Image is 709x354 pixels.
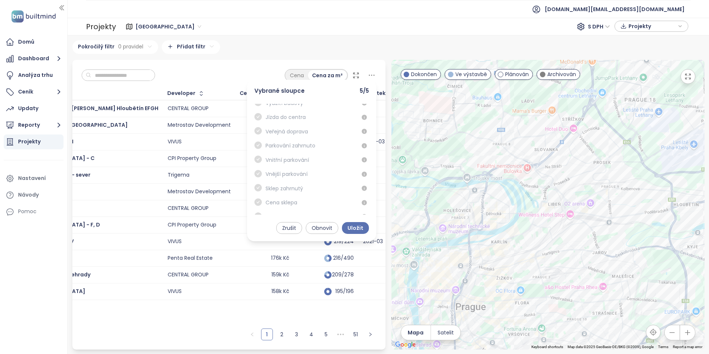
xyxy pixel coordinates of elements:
[168,205,209,212] div: CENTRAL GROUP
[393,340,418,350] img: Google
[266,127,308,136] span: Veřejná doprava
[619,21,684,32] div: button
[168,238,182,245] div: VIVUS
[4,68,64,83] a: Analýza trhu
[320,329,332,340] li: 5
[26,121,128,129] a: Byty u parku na [GEOGRAPHIC_DATA]
[335,329,347,340] span: •••
[4,171,64,186] a: Nastavení
[306,222,338,234] button: Obnovit
[363,238,383,245] div: 2021-03
[246,329,258,340] li: Předchozí strana
[168,255,213,262] div: Penta Real Estate
[162,40,220,54] div: Přidat filtr
[673,345,702,349] a: Report a map error
[291,329,302,340] li: 3
[18,71,53,80] div: Analýza trhu
[4,35,64,50] a: Domů
[276,329,288,340] li: 2
[531,344,563,350] button: Keyboard shortcuts
[368,332,373,337] span: right
[4,118,64,133] button: Reporty
[18,104,38,113] div: Updaty
[118,42,143,51] span: 0 pravidel
[350,329,361,340] a: 51
[168,139,182,145] div: VIVUS
[342,222,369,234] button: Uložit
[431,325,460,340] button: Satelit
[18,37,34,47] div: Domů
[271,272,289,278] div: 159k Kč
[282,224,296,232] span: Zrušit
[306,329,317,340] a: 4
[4,85,64,99] button: Ceník
[136,21,201,32] span: Praha
[18,174,46,183] div: Nastavení
[18,190,39,200] div: Návody
[393,340,418,350] a: Open this area in Google Maps (opens a new window)
[261,329,273,340] li: 1
[240,91,280,96] div: Ceníková cena
[411,70,437,78] span: Dokončen
[266,113,306,121] span: Jízda do centra
[261,329,273,340] a: 1
[505,70,529,78] span: Plánován
[364,329,376,340] li: Následující strana
[168,172,189,178] div: Trigema
[335,329,347,340] li: Následujících 5 stran
[168,272,209,278] div: CENTRAL GROUP
[321,329,332,340] a: 5
[4,204,64,219] div: Pomoc
[350,329,362,340] li: 51
[168,288,182,295] div: VIVUS
[308,70,347,81] div: Cena za m²
[347,224,363,232] span: Uložit
[167,91,195,96] div: Developer
[276,222,302,234] button: Zrušit
[588,21,610,32] span: S DPH
[568,345,654,349] span: Map data ©2025 GeoBasis-DE/BKG (©2009), Google
[4,135,64,149] a: Projekty
[86,19,116,34] div: Projekty
[18,137,41,146] div: Projekty
[246,329,258,340] button: left
[438,329,454,337] span: Satelit
[335,239,354,244] div: 219/224
[266,170,308,178] span: Vnější parkování
[168,105,209,112] div: CENTRAL GROUP
[545,0,685,18] span: [DOMAIN_NAME][EMAIL_ADDRESS][DOMAIN_NAME]
[9,9,58,24] img: logo
[4,188,64,202] a: Návody
[658,345,668,349] a: Terms (opens in new tab)
[266,156,309,164] span: Vnitřní parkování
[266,184,303,193] span: Sklep zahrnutý
[291,329,302,340] a: 3
[408,329,424,337] span: Mapa
[168,155,216,162] div: CPI Property Group
[26,105,158,112] a: Rezidenční čtvrť [PERSON_NAME] Hloubětín EFGH
[335,289,354,294] div: 195/196
[72,40,158,54] div: Pokročilý filtr
[271,255,289,262] div: 176k Kč
[286,70,308,81] div: Cena
[168,188,231,195] div: Metrostav Development
[628,21,676,32] span: Projekty
[547,70,576,78] span: Archivován
[266,198,297,207] span: Cena sklepa
[335,256,354,261] div: 216/490
[266,213,318,221] span: Cena za sklep na m²
[364,329,376,340] button: right
[276,329,287,340] a: 2
[360,87,369,95] span: 5 / 5
[305,329,317,340] li: 4
[312,224,332,232] span: Obnovit
[250,332,254,337] span: left
[401,325,431,340] button: Mapa
[168,222,216,228] div: CPI Property Group
[271,288,289,295] div: 158k Kč
[247,87,376,104] div: Vybrané sloupce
